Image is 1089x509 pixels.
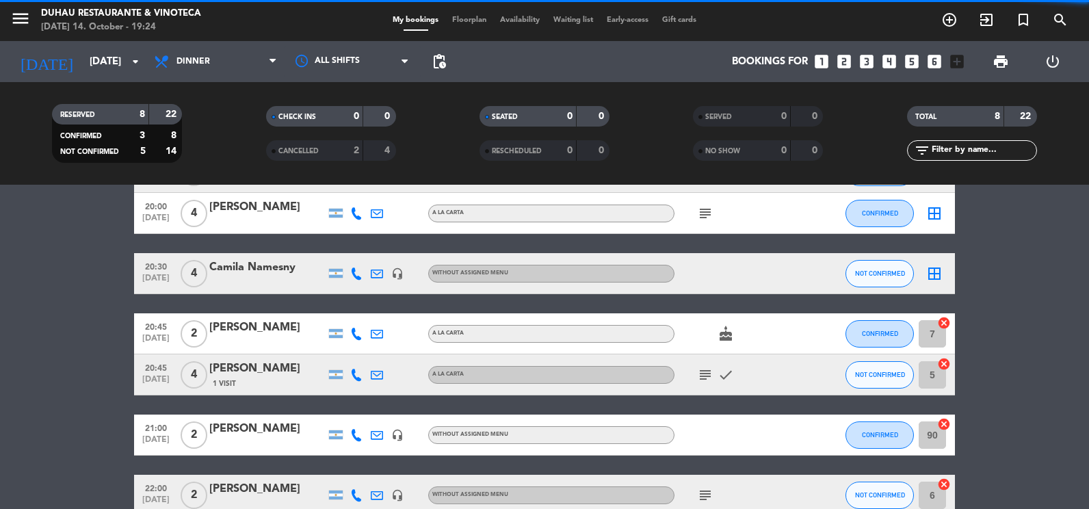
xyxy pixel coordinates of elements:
[209,360,326,378] div: [PERSON_NAME]
[567,146,573,155] strong: 0
[937,357,951,371] i: cancel
[181,320,207,348] span: 2
[705,148,740,155] span: NO SHOW
[41,21,201,34] div: [DATE] 14. October - 19:24
[697,487,713,504] i: subject
[432,492,508,497] span: Without assigned menu
[181,361,207,389] span: 4
[432,210,464,216] span: A LA CARTA
[1045,53,1061,70] i: power_settings_new
[139,258,173,274] span: 20:30
[181,482,207,509] span: 2
[903,53,921,70] i: looks_5
[845,421,914,449] button: CONFIRMED
[139,198,173,213] span: 20:00
[718,326,734,342] i: cake
[862,209,898,217] span: CONFIRMED
[930,143,1036,158] input: Filter by name...
[139,419,173,435] span: 21:00
[732,56,808,68] span: Bookings for
[855,491,905,499] span: NOT CONFIRMED
[354,112,359,121] strong: 0
[937,417,951,431] i: cancel
[432,371,464,377] span: A LA CARTA
[41,7,201,21] div: Duhau Restaurante & Vinoteca
[862,431,898,439] span: CONFIRMED
[812,146,820,155] strong: 0
[384,146,393,155] strong: 4
[445,16,493,24] span: Floorplan
[213,378,236,389] span: 1 Visit
[139,213,173,229] span: [DATE]
[209,259,326,276] div: Camila Namesny
[176,57,210,66] span: Dinner
[914,142,930,159] i: filter_list
[140,146,146,156] strong: 5
[181,260,207,287] span: 4
[10,47,83,77] i: [DATE]
[915,114,936,120] span: TOTAL
[139,318,173,334] span: 20:45
[209,480,326,498] div: [PERSON_NAME]
[1027,41,1079,82] div: LOG OUT
[941,12,958,28] i: add_circle_outline
[139,359,173,375] span: 20:45
[139,375,173,391] span: [DATE]
[278,148,319,155] span: CANCELLED
[139,435,173,451] span: [DATE]
[10,8,31,29] i: menu
[880,53,898,70] i: looks_4
[1015,12,1032,28] i: turned_in_not
[567,112,573,121] strong: 0
[845,320,914,348] button: CONFIRMED
[139,480,173,495] span: 22:00
[139,334,173,350] span: [DATE]
[978,12,995,28] i: exit_to_app
[60,133,102,140] span: CONFIRMED
[391,267,404,280] i: headset_mic
[600,16,655,24] span: Early-access
[209,420,326,438] div: [PERSON_NAME]
[599,146,607,155] strong: 0
[1020,112,1034,121] strong: 22
[858,53,876,70] i: looks_3
[209,198,326,216] div: [PERSON_NAME]
[432,432,508,437] span: Without assigned menu
[781,112,787,121] strong: 0
[937,478,951,491] i: cancel
[855,270,905,277] span: NOT CONFIRMED
[926,53,943,70] i: looks_6
[171,131,179,140] strong: 8
[845,361,914,389] button: NOT CONFIRMED
[845,200,914,227] button: CONFIRMED
[862,330,898,337] span: CONFIRMED
[209,319,326,337] div: [PERSON_NAME]
[181,200,207,227] span: 4
[855,371,905,378] span: NOT CONFIRMED
[432,330,464,336] span: A LA CARTA
[492,114,518,120] span: SEATED
[845,482,914,509] button: NOT CONFIRMED
[547,16,600,24] span: Waiting list
[386,16,445,24] span: My bookings
[60,148,119,155] span: NOT CONFIRMED
[384,112,393,121] strong: 0
[705,114,732,120] span: SERVED
[948,53,966,70] i: add_box
[812,112,820,121] strong: 0
[139,274,173,289] span: [DATE]
[599,112,607,121] strong: 0
[181,421,207,449] span: 2
[166,109,179,119] strong: 22
[781,146,787,155] strong: 0
[845,260,914,287] button: NOT CONFIRMED
[655,16,703,24] span: Gift cards
[492,148,542,155] span: RESCHEDULED
[278,114,316,120] span: CHECK INS
[995,112,1000,121] strong: 8
[354,146,359,155] strong: 2
[431,53,447,70] span: pending_actions
[166,146,179,156] strong: 14
[835,53,853,70] i: looks_two
[127,53,144,70] i: arrow_drop_down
